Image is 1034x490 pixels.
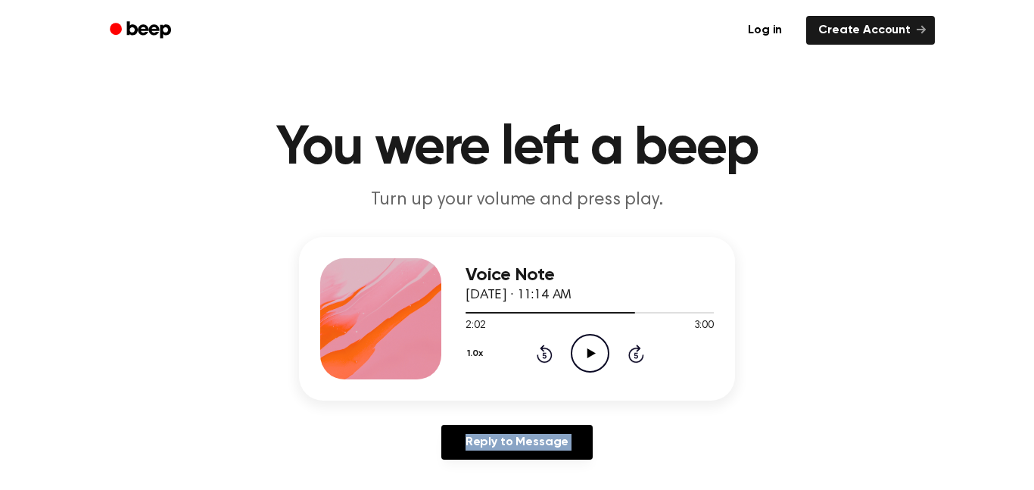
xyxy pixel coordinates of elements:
button: 1.0x [466,341,488,367]
span: 2:02 [466,318,485,334]
a: Reply to Message [441,425,593,460]
span: 3:00 [694,318,714,334]
p: Turn up your volume and press play. [226,188,808,213]
h1: You were left a beep [129,121,905,176]
a: Create Account [806,16,935,45]
h3: Voice Note [466,265,714,286]
a: Log in [733,13,797,48]
span: [DATE] · 11:14 AM [466,289,572,302]
a: Beep [99,16,185,45]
